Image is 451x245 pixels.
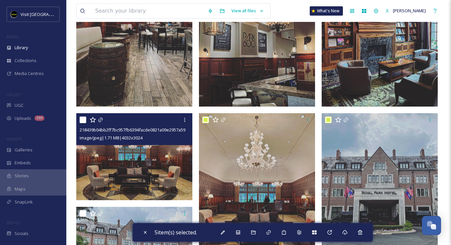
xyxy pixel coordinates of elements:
[422,216,441,235] button: Open Chat
[15,186,26,192] span: Maps
[15,70,44,77] span: Media Centres
[393,8,426,14] span: [PERSON_NAME]
[15,44,28,51] span: Library
[15,147,32,153] span: Galleries
[310,6,343,16] a: What's New
[15,173,29,179] span: Stories
[7,92,21,97] span: COLLECT
[15,115,31,122] span: Uploads
[80,135,143,141] span: image/jpeg | 1.71 MB | 4032 x 3024
[80,126,235,133] span: 218439b04bb2ff7bc957fb6394facde0821a09e2957a59363e8a132540e24583.jpg
[7,220,20,225] span: SOCIALS
[15,102,24,109] span: UGC
[7,34,18,39] span: MEDIA
[382,4,429,17] a: [PERSON_NAME]
[7,136,22,141] span: WIDGETS
[15,230,29,237] span: Socials
[92,4,204,18] input: Search your library
[15,160,31,166] span: Embeds
[76,113,192,201] img: 218439b04bb2ff7bc957fb6394facde0821a09e2957a59363e8a132540e24583.jpg
[11,11,17,18] img: VISIT%20DETROIT%20LOGO%20-%20BLACK%20BACKGROUND.png
[21,11,72,17] span: Visit [GEOGRAPHIC_DATA]
[228,4,267,17] a: View all files
[15,57,36,64] span: Collections
[34,116,44,121] div: 380
[15,199,33,205] span: SnapLink
[155,229,197,236] span: 5 item(s) selected.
